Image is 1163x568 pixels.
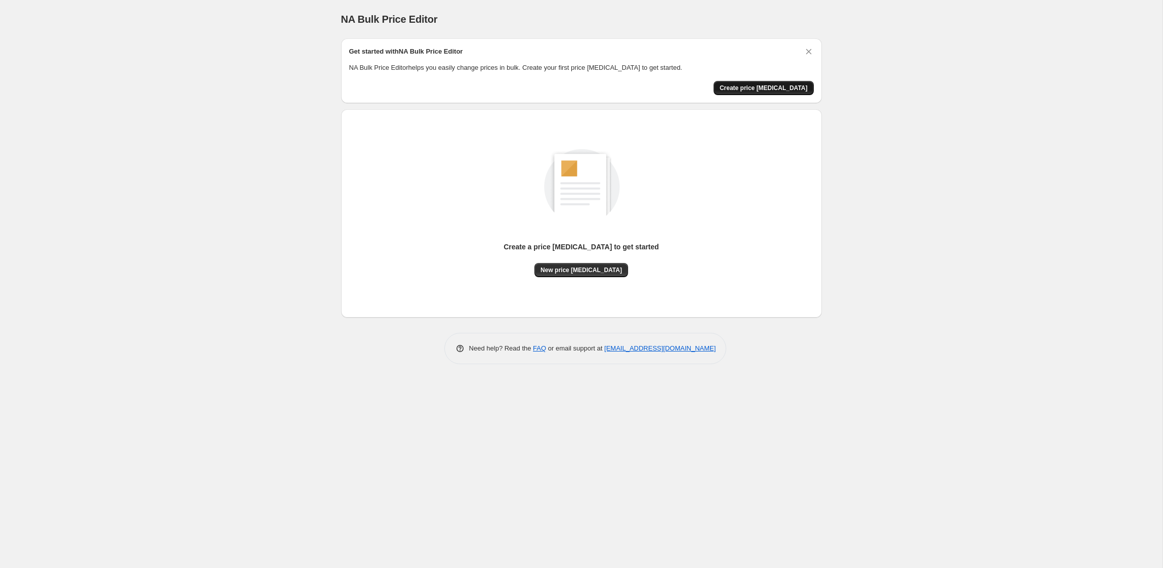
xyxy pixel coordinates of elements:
button: Create price change job [714,81,814,95]
span: Create price [MEDICAL_DATA] [720,84,808,92]
span: NA Bulk Price Editor [341,14,438,25]
h2: Get started with NA Bulk Price Editor [349,47,463,57]
button: New price [MEDICAL_DATA] [534,263,628,277]
span: Need help? Read the [469,344,533,352]
a: FAQ [533,344,546,352]
a: [EMAIL_ADDRESS][DOMAIN_NAME] [604,344,716,352]
button: Dismiss card [804,47,814,57]
span: New price [MEDICAL_DATA] [541,266,622,274]
span: or email support at [546,344,604,352]
p: NA Bulk Price Editor helps you easily change prices in bulk. Create your first price [MEDICAL_DAT... [349,63,814,73]
p: Create a price [MEDICAL_DATA] to get started [504,242,659,252]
